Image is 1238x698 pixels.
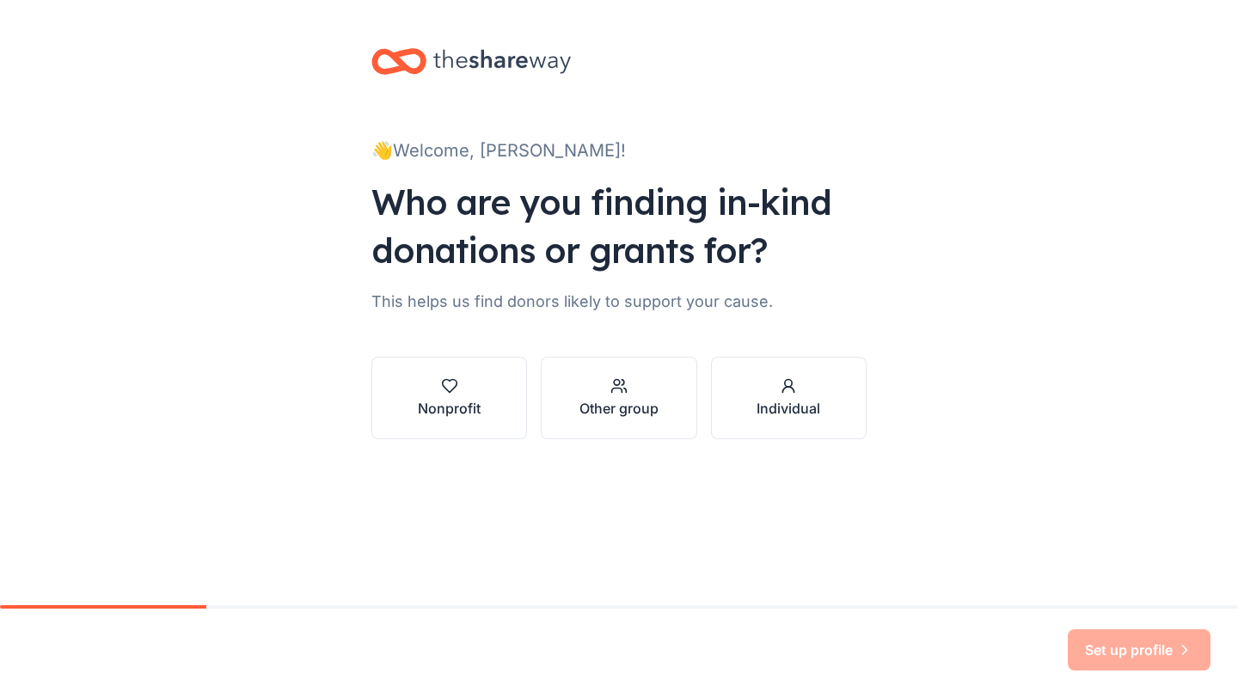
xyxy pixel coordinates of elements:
div: Other group [579,398,659,419]
button: Individual [711,357,867,439]
button: Nonprofit [371,357,527,439]
div: This helps us find donors likely to support your cause. [371,288,867,315]
div: Individual [757,398,820,419]
div: Nonprofit [418,398,481,419]
div: Who are you finding in-kind donations or grants for? [371,178,867,274]
button: Other group [541,357,696,439]
div: 👋 Welcome, [PERSON_NAME]! [371,137,867,164]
